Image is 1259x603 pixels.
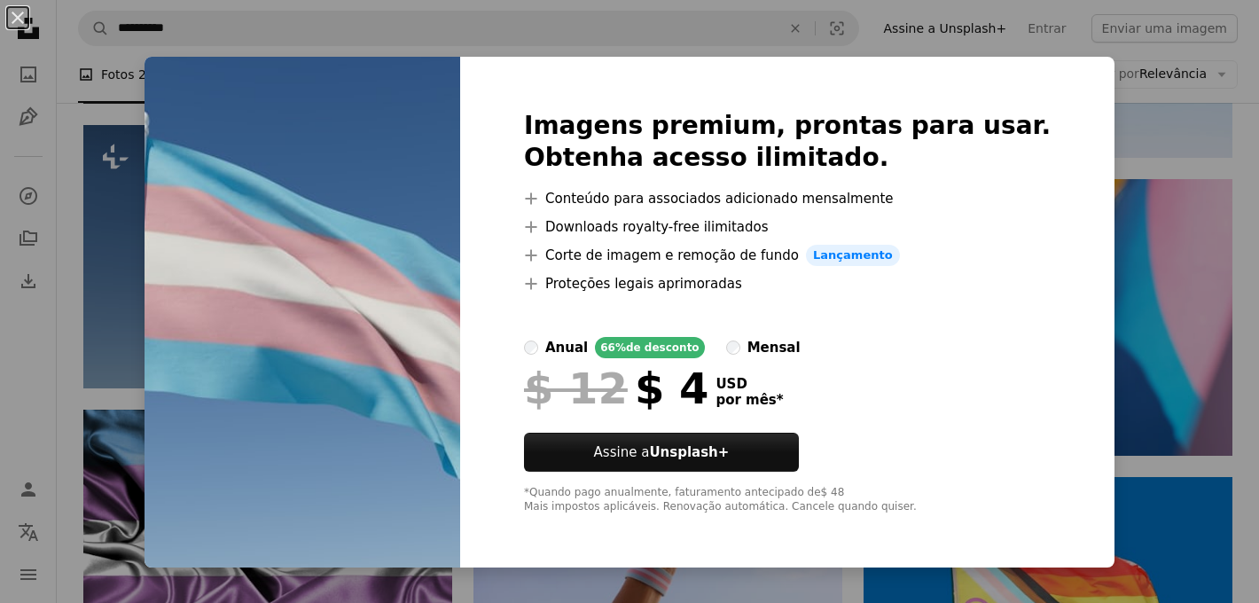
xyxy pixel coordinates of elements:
[524,365,708,411] div: $ 4
[716,376,783,392] span: USD
[524,433,799,472] button: Assine aUnsplash+
[524,216,1051,238] li: Downloads royalty-free ilimitados
[524,188,1051,209] li: Conteúdo para associados adicionado mensalmente
[716,392,783,408] span: por mês *
[726,341,740,355] input: mensal
[524,365,628,411] span: $ 12
[524,245,1051,266] li: Corte de imagem e remoção de fundo
[524,273,1051,294] li: Proteções legais aprimoradas
[806,245,900,266] span: Lançamento
[545,337,588,358] div: anual
[595,337,704,358] div: 66% de desconto
[649,444,729,460] strong: Unsplash+
[524,110,1051,174] h2: Imagens premium, prontas para usar. Obtenha acesso ilimitado.
[747,337,801,358] div: mensal
[524,486,1051,514] div: *Quando pago anualmente, faturamento antecipado de $ 48 Mais impostos aplicáveis. Renovação autom...
[145,57,460,568] img: premium_photo-1717755325603-d959dbb44762
[524,341,538,355] input: anual66%de desconto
